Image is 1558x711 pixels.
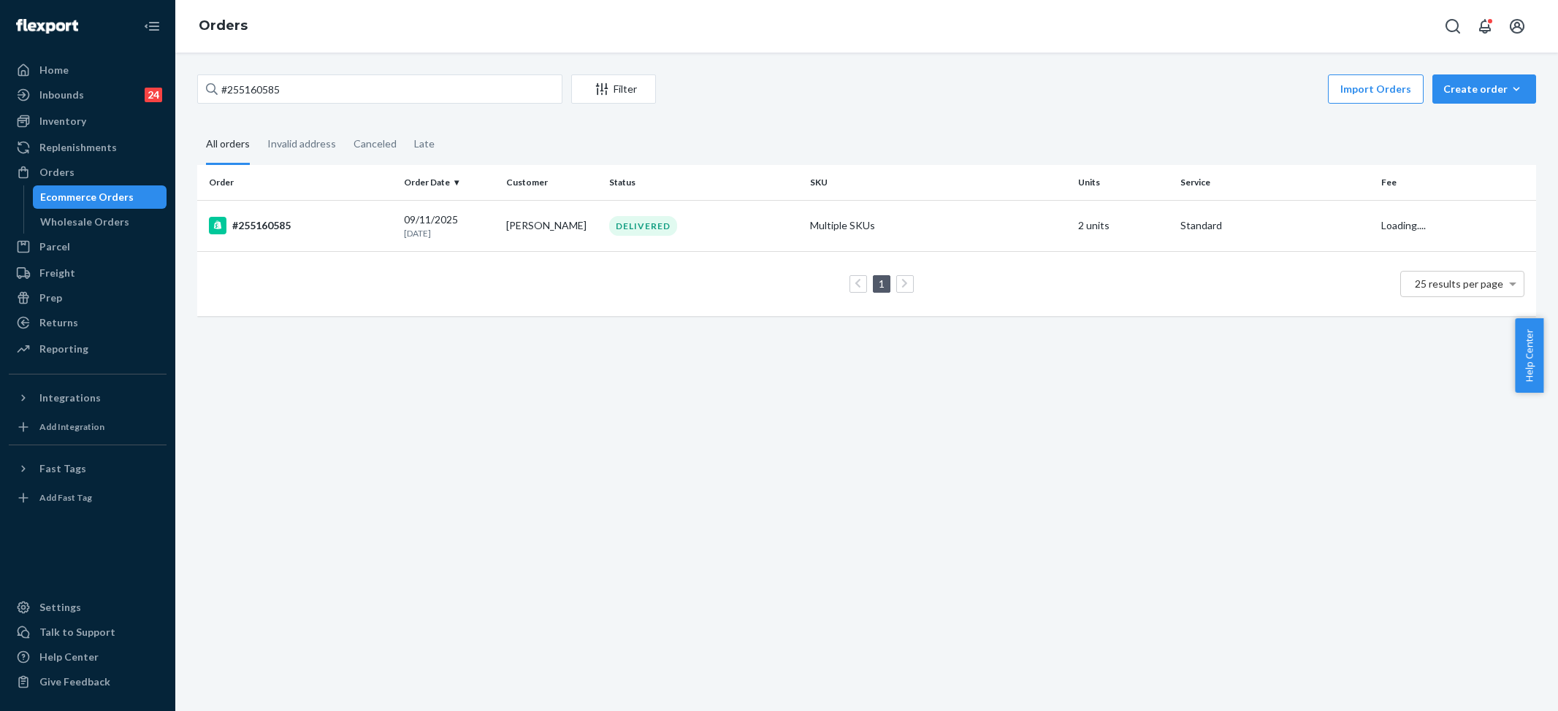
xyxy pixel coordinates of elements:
[804,165,1072,200] th: SKU
[9,486,167,510] a: Add Fast Tag
[39,239,70,254] div: Parcel
[1415,277,1503,290] span: 25 results per page
[1515,318,1543,393] button: Help Center
[9,161,167,184] a: Orders
[1072,165,1175,200] th: Units
[187,5,259,47] ol: breadcrumbs
[9,311,167,334] a: Returns
[9,596,167,619] a: Settings
[9,386,167,410] button: Integrations
[39,625,115,639] div: Talk to Support
[145,88,162,102] div: 24
[1180,218,1370,233] p: Standard
[572,82,655,96] div: Filter
[137,12,167,41] button: Close Navigation
[398,165,501,200] th: Order Date
[40,190,134,204] div: Ecommerce Orders
[1470,12,1500,41] button: Open notifications
[39,266,75,280] div: Freight
[9,415,167,439] a: Add Integration
[9,670,167,693] button: Give Feedback
[39,650,99,664] div: Help Center
[39,63,69,77] div: Home
[197,165,398,200] th: Order
[9,620,167,644] button: Talk to Support
[9,109,167,133] a: Inventory
[39,88,84,102] div: Inbounds
[197,74,562,104] input: Search orders
[804,200,1072,251] td: Multiple SKUs
[1465,667,1543,704] iframe: Opens a widget where you can chat to one of our agents
[39,420,104,433] div: Add Integration
[1438,12,1467,41] button: Open Search Box
[206,125,250,165] div: All orders
[39,114,86,128] div: Inventory
[1443,82,1525,96] div: Create order
[9,83,167,107] a: Inbounds24
[33,210,167,234] a: Wholesale Orders
[39,600,81,615] div: Settings
[414,125,435,163] div: Late
[571,74,656,104] button: Filter
[39,315,78,330] div: Returns
[39,675,110,689] div: Give Feedback
[39,291,62,305] div: Prep
[1432,74,1536,104] button: Create order
[39,165,75,180] div: Orders
[209,217,392,234] div: #255160585
[876,277,887,290] a: Page 1 is your current page
[506,176,597,188] div: Customer
[39,461,86,476] div: Fast Tags
[39,491,92,504] div: Add Fast Tag
[1375,165,1536,200] th: Fee
[9,337,167,361] a: Reporting
[39,342,88,356] div: Reporting
[9,457,167,480] button: Fast Tags
[39,140,117,155] div: Replenishments
[16,19,78,34] img: Flexport logo
[1328,74,1424,104] button: Import Orders
[404,227,495,239] p: [DATE]
[354,125,397,163] div: Canceled
[199,18,248,34] a: Orders
[39,391,101,405] div: Integrations
[9,261,167,285] a: Freight
[267,125,336,163] div: Invalid address
[9,235,167,258] a: Parcel
[40,215,129,229] div: Wholesale Orders
[9,58,167,82] a: Home
[1072,200,1175,251] td: 2 units
[1502,12,1532,41] button: Open account menu
[33,185,167,209] a: Ecommerce Orders
[404,212,495,239] div: 09/11/2025
[609,216,677,236] div: DELIVERED
[1175,165,1375,200] th: Service
[9,136,167,159] a: Replenishments
[603,165,804,200] th: Status
[500,200,603,251] td: [PERSON_NAME]
[9,286,167,310] a: Prep
[9,645,167,669] a: Help Center
[1375,200,1536,251] td: Loading....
